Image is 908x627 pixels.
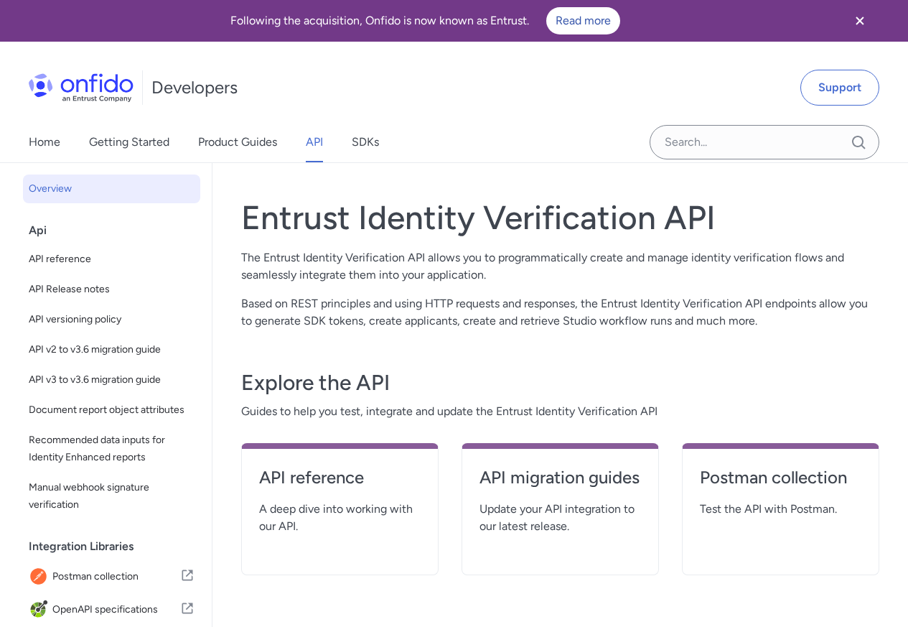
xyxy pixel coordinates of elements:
[23,366,200,394] a: API v3 to v3.6 migration guide
[306,122,323,162] a: API
[23,561,200,593] a: IconPostman collectionPostman collection
[17,7,833,34] div: Following the acquisition, Onfido is now known as Entrust.
[23,594,200,626] a: IconOpenAPI specificationsOpenAPI specifications
[29,600,52,620] img: IconOpenAPI specifications
[52,600,180,620] span: OpenAPI specifications
[198,122,277,162] a: Product Guides
[241,198,879,238] h1: Entrust Identity Verification API
[29,479,195,514] span: Manual webhook signature verification
[259,466,421,501] a: API reference
[479,466,641,489] h4: API migration guides
[700,466,861,501] a: Postman collection
[23,175,200,203] a: Overview
[241,295,879,330] p: Based on REST principles and using HTTP requests and responses, the Entrust Identity Verification...
[800,70,879,106] a: Support
[23,275,200,304] a: API Release notes
[29,73,134,102] img: Onfido Logo
[23,305,200,334] a: API versioning policy
[241,249,879,284] p: The Entrust Identity Verification API allows you to programmatically create and manage identity v...
[151,76,238,99] h1: Developers
[700,466,861,489] h4: Postman collection
[241,368,879,397] h3: Explore the API
[352,122,379,162] a: SDKs
[29,532,206,561] div: Integration Libraries
[259,466,421,489] h4: API reference
[833,3,886,39] button: Close banner
[29,401,195,419] span: Document report object attributes
[241,403,879,420] span: Guides to help you test, integrate and update the Entrust Identity Verification API
[29,371,195,389] span: API v3 to v3.6 migration guide
[851,12,869,29] svg: Close banner
[23,426,200,472] a: Recommended data inputs for Identity Enhanced reports
[29,311,195,328] span: API versioning policy
[29,341,195,358] span: API v2 to v3.6 migration guide
[259,501,421,535] span: A deep dive into working with our API.
[29,180,195,198] span: Overview
[23,473,200,519] a: Manual webhook signature verification
[89,122,169,162] a: Getting Started
[650,125,879,159] input: Onfido search input field
[29,216,206,245] div: Api
[29,567,52,587] img: IconPostman collection
[479,501,641,535] span: Update your API integration to our latest release.
[546,7,620,34] a: Read more
[29,432,195,466] span: Recommended data inputs for Identity Enhanced reports
[23,245,200,274] a: API reference
[700,501,861,518] span: Test the API with Postman.
[479,466,641,501] a: API migration guides
[29,281,195,298] span: API Release notes
[23,396,200,424] a: Document report object attributes
[29,122,60,162] a: Home
[29,251,195,268] span: API reference
[52,567,180,587] span: Postman collection
[23,335,200,364] a: API v2 to v3.6 migration guide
